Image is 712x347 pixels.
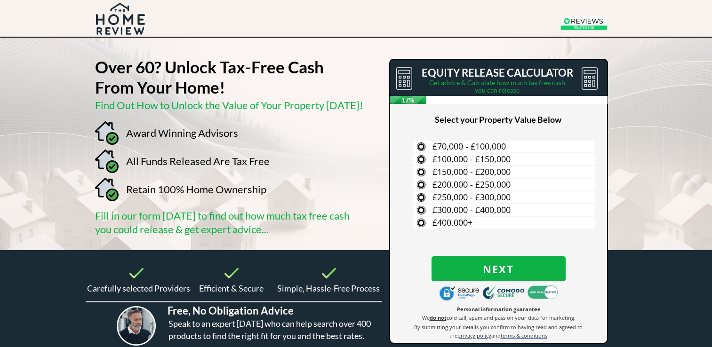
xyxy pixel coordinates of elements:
[277,283,380,293] span: Simple, Hassle-Free Process
[126,155,270,167] span: All Funds Released Are Tax Free
[432,217,472,228] span: £400,000+
[126,126,238,139] span: Award Winning Advisors
[432,191,511,203] span: £250,000 - £300,000
[432,179,511,190] span: £200,000 - £250,000
[432,256,566,281] button: Next
[457,306,541,313] span: Personal information guarantee
[126,183,266,196] span: Retain 100% Home Ownership
[168,304,294,317] span: Free, No Obligation Advice
[95,57,324,97] strong: Over 60? Unlock Tax-Free Cash From Your Home!
[168,318,371,341] span: Speak to an expert [DATE] who can help search over 400 products to find the right fit for you and...
[432,153,511,165] span: £100,000 - £150,000
[422,314,576,321] span: We cold call, spam and pass on your data for marketing.
[491,332,501,339] span: and
[430,314,447,321] strong: do not
[390,96,427,104] span: 17%
[432,263,566,275] span: Next
[432,204,511,215] span: £300,000 - £400,000
[457,331,491,339] a: privacy policy
[422,66,573,79] span: EQUITY RELEASE CALCULATOR
[432,166,511,177] span: £150,000 - £200,000
[95,209,350,236] span: Fill in our form [DATE] to find out how much tax free cash you could release & get expert advice...
[87,283,190,293] span: Carefully selected Providers
[432,141,506,152] span: £70,000 - £100,000
[199,283,264,293] span: Efficient & Secure
[414,323,583,339] span: By submitting your details you confirm to having read and agreed to the
[435,114,561,125] span: Select your Property Value Below
[95,99,363,111] span: Find Out How to Unlock the Value of Your Property [DATE]!
[429,79,565,94] span: Get advice & Calculate how much tax free cash you can release
[501,331,547,339] a: terms & conditions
